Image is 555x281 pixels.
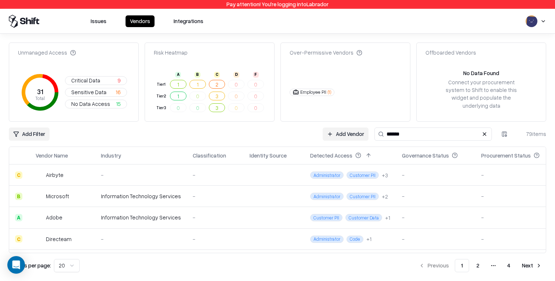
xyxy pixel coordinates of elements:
[71,100,110,108] span: No Data Access
[233,72,239,78] div: D
[71,77,100,84] span: Critical Data
[15,214,22,221] div: A
[169,15,208,27] button: Integrations
[382,171,388,179] div: + 3
[101,171,181,179] div: -
[154,49,188,56] div: Risk Heatmap
[101,214,181,221] div: Information Technology Services
[65,76,127,85] button: Critical Data9
[250,152,287,159] div: Identity Source
[250,170,257,178] img: entra.microsoft.com
[310,171,344,179] span: Administrator
[101,192,181,200] div: Information Technology Services
[126,15,155,27] button: Vendors
[116,88,121,96] span: 16
[253,72,259,78] div: F
[402,171,469,179] div: -
[382,193,388,200] div: + 2
[36,193,43,200] img: Microsoft
[385,214,390,222] button: +1
[155,93,167,99] div: Tier 2
[15,193,22,200] div: B
[86,15,111,27] button: Issues
[440,78,522,110] div: Connect your procurement system to Shift to enable this widget and populate the underlying data
[15,171,22,179] div: C
[347,236,363,243] span: Code
[366,235,371,243] div: + 1
[209,80,225,89] button: 2
[116,100,121,108] span: 15
[518,259,546,272] button: Next
[250,192,257,199] img: entra.microsoft.com
[193,235,238,243] div: -
[463,69,499,77] div: No Data Found
[46,235,72,243] div: Directeam
[345,214,382,221] span: Customer Data
[71,88,106,96] span: Sensitive Data
[471,259,485,272] button: 2
[193,152,226,159] div: Classification
[193,214,238,221] div: -
[310,214,342,221] span: Customer PII
[15,235,22,243] div: C
[35,95,45,101] tspan: Total
[347,193,379,200] span: Customer PII
[46,214,62,221] div: Adobe
[65,100,127,108] button: No Data Access15
[310,236,344,243] span: Administrator
[155,81,167,88] div: Tier 1
[36,235,43,243] img: Directeam
[414,259,546,272] nav: pagination
[402,192,469,200] div: -
[209,92,225,100] button: 3
[175,72,181,78] div: A
[155,105,167,111] div: Tier 3
[37,87,43,95] tspan: 31
[382,193,388,200] button: +2
[481,214,551,221] div: -
[46,171,64,179] div: Airbyte
[189,80,206,89] button: 1
[501,259,516,272] button: 4
[328,89,331,95] span: ( 1 )
[382,171,388,179] button: +3
[36,214,43,221] img: Adobe
[402,235,469,243] div: -
[65,88,127,97] button: Sensitive Data16
[290,49,362,56] div: Over-Permissive Vendors
[425,49,476,56] div: Offboarded Vendors
[18,49,76,56] div: Unmanaged Access
[455,259,469,272] button: 1
[9,262,51,269] p: Results per page:
[250,213,257,220] img: entra.microsoft.com
[323,127,369,141] a: Add Vendor
[214,72,220,78] div: C
[481,171,551,179] div: -
[101,235,181,243] div: -
[517,130,546,138] div: 79 items
[290,89,334,96] button: Employee PII(1)
[385,214,390,222] div: + 1
[170,92,186,100] button: 1
[402,152,449,159] div: Governance Status
[101,152,121,159] div: Industry
[481,235,551,243] div: -
[209,103,225,112] button: 3
[193,171,238,179] div: -
[9,127,50,141] button: Add Filter
[36,171,43,179] img: Airbyte
[310,152,352,159] div: Detected Access
[250,234,257,242] img: entra.microsoft.com
[481,192,551,200] div: -
[117,77,121,84] span: 9
[347,171,379,179] span: Customer PII
[402,214,469,221] div: -
[195,72,200,78] div: B
[170,80,186,89] button: 1
[36,152,68,159] div: Vendor Name
[366,235,371,243] button: +1
[193,192,238,200] div: -
[481,152,531,159] div: Procurement Status
[46,192,69,200] div: Microsoft
[7,256,25,274] div: Open Intercom Messenger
